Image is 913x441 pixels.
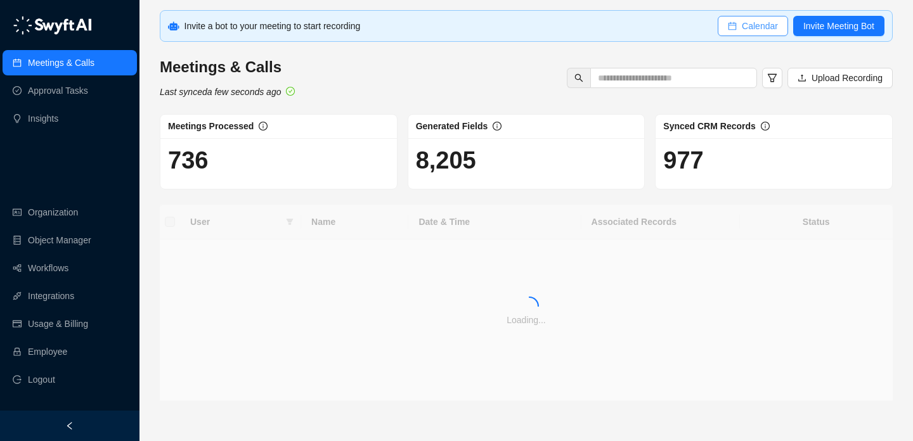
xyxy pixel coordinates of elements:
a: Integrations [28,283,74,309]
span: info-circle [493,122,502,131]
button: Upload Recording [787,68,893,88]
h3: Meetings & Calls [160,57,295,77]
a: Employee [28,339,67,364]
i: Last synced a few seconds ago [160,87,281,97]
button: Invite Meeting Bot [793,16,884,36]
button: Calendar [718,16,788,36]
span: check-circle [286,87,295,96]
a: Usage & Billing [28,311,88,336]
span: info-circle [761,122,770,131]
h1: 736 [168,146,389,175]
span: Generated Fields [416,121,488,131]
img: logo-05li4sbe.png [13,16,92,35]
a: Organization [28,200,78,225]
a: Object Manager [28,227,91,253]
span: Invite a bot to your meeting to start recording [185,21,361,31]
h1: 8,205 [416,146,637,175]
span: filter [767,73,777,83]
span: Meetings Processed [168,121,254,131]
span: search [574,73,583,82]
span: Synced CRM Records [663,121,755,131]
a: Workflows [28,255,68,281]
span: calendar [728,22,737,30]
a: Meetings & Calls [28,50,94,75]
span: left [65,421,74,430]
a: Insights [28,106,58,131]
span: logout [13,375,22,384]
span: info-circle [259,122,268,131]
span: Logout [28,367,55,392]
span: Calendar [742,19,778,33]
a: Approval Tasks [28,78,88,103]
span: Invite Meeting Bot [803,19,874,33]
span: upload [798,73,806,82]
h1: 977 [663,146,884,175]
span: loading [520,297,539,316]
span: Upload Recording [812,71,883,85]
